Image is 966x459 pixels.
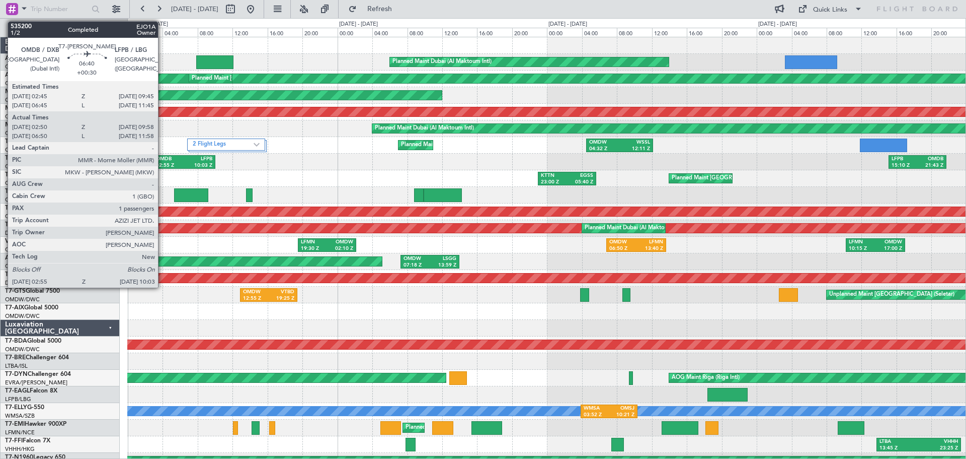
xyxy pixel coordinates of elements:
div: OMDW [875,239,902,246]
a: M-AMBRGlobal 5000 [5,89,65,95]
a: OMDB/DXB [5,163,35,170]
div: 00:00 [757,28,791,37]
div: OMSJ [609,405,634,412]
a: T7-AAYGlobal 7500 [5,272,61,278]
div: 20:00 [931,28,966,37]
div: 13:59 Z [430,262,456,269]
div: Planned Maint Dubai (Al Maktoum Intl) [375,121,474,136]
span: T7-EAGL [5,388,30,394]
a: T7-[PERSON_NAME]Global 7500 [5,139,98,145]
span: [DATE] - [DATE] [171,5,218,14]
div: 04:00 [792,28,827,37]
span: T7-ELLY [5,405,27,411]
div: LSGG [430,255,456,263]
span: T7-AAY [5,272,27,278]
div: 04:00 [582,28,617,37]
div: OMDW [327,239,353,246]
div: 12:00 [232,28,267,37]
a: DNAA/ABV [5,229,35,237]
div: Planned Maint [GEOGRAPHIC_DATA] ([GEOGRAPHIC_DATA] Intl) [192,71,360,86]
a: T7-DYNChallenger 604 [5,371,71,377]
div: 08:00 [827,28,861,37]
div: LFMN [301,239,327,246]
span: M-RAFI [5,105,26,111]
a: WMSA/SZB [5,412,35,420]
div: 10:15 Z [849,245,875,252]
img: arrow-gray.svg [254,143,260,147]
div: VHHH [919,438,958,445]
div: 00:00 [128,28,163,37]
div: Unplanned Maint [GEOGRAPHIC_DATA] (Seletar) [829,287,954,302]
div: Planned Maint [PERSON_NAME] [406,420,490,435]
div: OMDW [404,255,430,263]
span: A6-EFI [5,255,24,261]
div: Planned Maint Dubai (Al Maktoum Intl) [392,54,492,70]
span: M-AMBR [5,89,31,95]
div: 20:00 [512,28,547,37]
div: OMDW [589,139,620,146]
a: T7-EMIHawker 900XP [5,421,66,427]
a: M-RAFIGlobal 7500 [5,105,60,111]
a: T7-GTSGlobal 7500 [5,288,60,294]
a: LFMN/NCE [5,429,35,436]
a: OMDB/DXB [5,63,35,71]
a: T7-AIXGlobal 5000 [5,305,58,311]
div: Planned Maint Dubai (Al Maktoum Intl) [585,221,684,236]
div: 16:00 [477,28,512,37]
a: OMDW/DWC [5,96,40,104]
div: LTBA [879,438,919,445]
button: Quick Links [793,1,867,17]
span: T7-GTS [5,288,26,294]
span: T7-FHX [5,172,26,178]
div: OMDB [156,156,184,163]
span: All Aircraft [26,24,106,31]
span: A6-MAH [5,72,30,78]
div: OMDW [609,239,636,246]
div: 03:52 Z [584,412,609,419]
div: WSSL [620,139,651,146]
span: T7-ONEX [5,188,32,194]
div: 23:00 Z [541,179,567,186]
div: 20:00 [722,28,757,37]
div: LFMN [849,239,875,246]
span: T7-BDA [5,338,27,344]
div: Planned Maint Dubai (Al Maktoum Intl) [401,138,500,153]
div: 08:00 [408,28,442,37]
span: T7-DYN [5,371,28,377]
a: OMDW/DWC [5,312,40,320]
a: VHHH/HKG [5,445,35,453]
a: OMDB/DXB [5,263,35,270]
div: [DATE] - [DATE] [758,20,797,29]
a: OMDW/DWC [5,146,40,154]
a: DNAA/ABV [5,279,35,287]
div: OMDW [243,289,269,296]
span: T7-EMI [5,421,25,427]
div: 12:00 [652,28,687,37]
div: 16:00 [687,28,721,37]
a: LTBA/ISL [5,362,28,370]
span: VP-BVV [5,238,27,244]
a: T7-[PERSON_NAME]Global 6000 [5,155,98,161]
div: 15:10 Z [892,162,917,169]
div: 00:00 [338,28,372,37]
div: AOG Maint Riga (Riga Intl) [672,370,740,385]
div: 13:40 Z [636,245,664,252]
div: 07:18 Z [404,262,430,269]
div: 06:50 Z [609,245,636,252]
div: 08:00 [198,28,232,37]
span: T7-[PERSON_NAME] [5,139,63,145]
div: 12:00 [861,28,896,37]
div: LFPB [184,156,212,163]
div: 08:00 [617,28,652,37]
div: KTTN [541,172,567,179]
a: OMDW/DWC [5,129,40,137]
a: M-RRRRGlobal 6000 [5,122,63,128]
div: 02:10 Z [327,245,353,252]
div: Quick Links [813,5,847,15]
div: 16:00 [897,28,931,37]
a: LFPB/LBG [5,396,31,403]
div: 10:03 Z [184,162,212,169]
button: Refresh [344,1,404,17]
a: A6-MAHGlobal 7500 [5,72,64,78]
div: WMSA [584,405,609,412]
